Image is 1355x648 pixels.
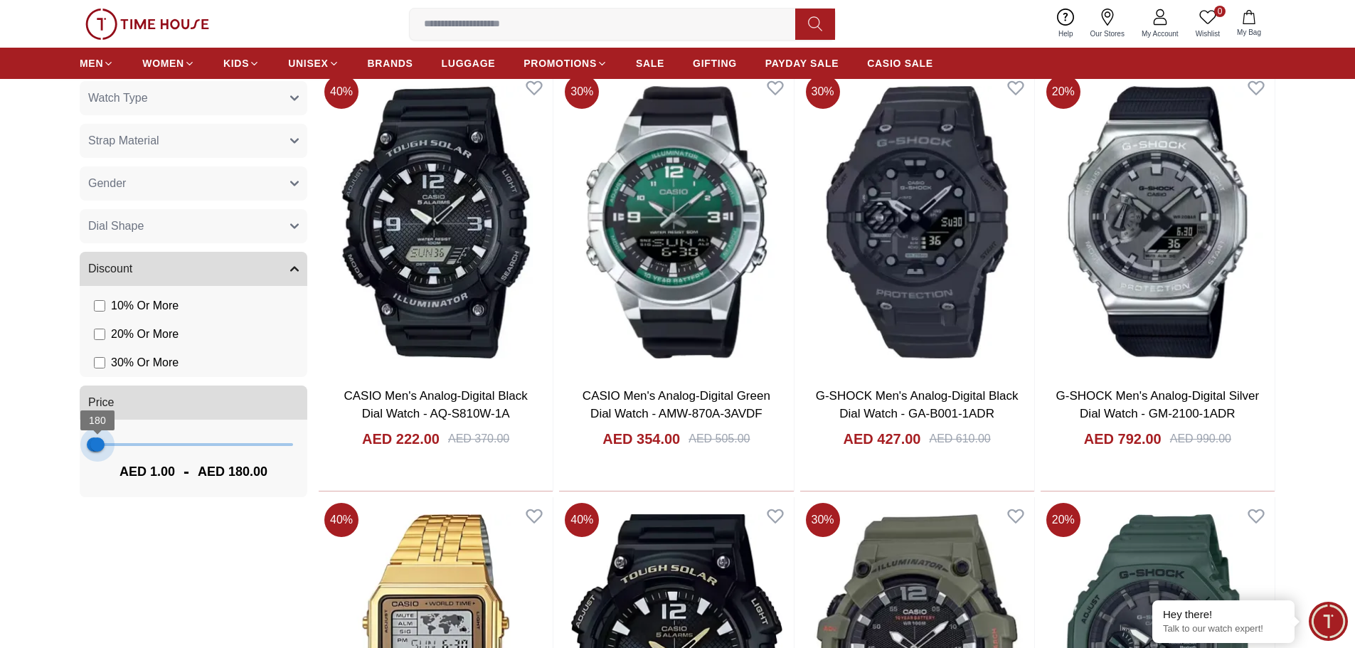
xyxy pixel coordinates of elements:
a: WOMEN [142,51,195,76]
span: Watch Type [88,90,148,107]
span: 20 % [1046,503,1080,537]
span: 20 % [1046,75,1080,109]
span: 30 % [565,75,599,109]
span: PAYDAY SALE [765,56,839,70]
span: WOMEN [142,56,184,70]
h4: AED 222.00 [362,429,440,449]
a: UNISEX [288,51,339,76]
p: Talk to our watch expert! [1163,623,1284,635]
span: 40 % [324,75,358,109]
button: Watch Type [80,81,307,115]
a: PROMOTIONS [524,51,607,76]
span: AED 180.00 [198,462,267,482]
h4: AED 427.00 [844,429,921,449]
a: SALE [636,51,664,76]
span: Help [1053,28,1079,39]
a: G-SHOCK Men's Analog-Digital Silver Dial Watch - GM-2100-1ADR [1056,389,1260,421]
span: 30 % [806,75,840,109]
span: My Account [1136,28,1184,39]
a: GIFTING [693,51,737,76]
span: Wishlist [1190,28,1226,39]
a: LUGGAGE [442,51,496,76]
span: SALE [636,56,664,70]
span: 30 % Or More [111,354,179,371]
span: AED 1.00 [119,462,175,482]
button: My Bag [1228,7,1270,41]
div: Hey there! [1163,607,1284,622]
button: Discount [80,252,307,286]
img: G-SHOCK Men's Analog-Digital Silver Dial Watch - GM-2100-1ADR [1041,69,1275,375]
a: 0Wishlist [1187,6,1228,42]
span: - [175,460,198,483]
span: 40 % [324,503,358,537]
a: MEN [80,51,114,76]
span: Discount [88,260,132,277]
span: GIFTING [693,56,737,70]
span: Strap Material [88,132,159,149]
span: 10 % Or More [111,297,179,314]
img: CASIO Men's Analog-Digital Green Dial Watch - AMW-870A-3AVDF [559,69,793,375]
a: KIDS [223,51,260,76]
span: BRANDS [368,56,413,70]
h4: AED 354.00 [602,429,680,449]
span: Gender [88,175,126,192]
div: AED 990.00 [1170,430,1231,447]
div: AED 610.00 [929,430,990,447]
span: CASIO SALE [867,56,933,70]
span: LUGGAGE [442,56,496,70]
a: G-SHOCK Men's Analog-Digital Black Dial Watch - GA-B001-1ADR [816,389,1019,421]
img: G-SHOCK Men's Analog-Digital Black Dial Watch - GA-B001-1ADR [800,69,1034,375]
span: 20 % Or More [111,326,179,343]
span: Dial Shape [88,218,144,235]
button: Dial Shape [80,209,307,243]
input: 20% Or More [94,329,105,340]
div: AED 370.00 [448,430,509,447]
input: 10% Or More [94,300,105,312]
span: 0 [1214,6,1226,17]
input: 30% Or More [94,357,105,368]
span: PROMOTIONS [524,56,597,70]
span: My Bag [1231,27,1267,38]
span: MEN [80,56,103,70]
a: PAYDAY SALE [765,51,839,76]
span: 180 [89,415,106,426]
span: UNISEX [288,56,328,70]
a: Our Stores [1082,6,1133,42]
span: KIDS [223,56,249,70]
button: Strap Material [80,124,307,158]
a: Help [1050,6,1082,42]
h4: AED 792.00 [1084,429,1162,449]
a: BRANDS [368,51,413,76]
a: CASIO SALE [867,51,933,76]
button: Price [80,386,307,420]
div: AED 505.00 [689,430,750,447]
div: Chat Widget [1309,602,1348,641]
img: CASIO Men's Analog-Digital Black Dial Watch - AQ-S810W-1A [319,69,553,375]
a: CASIO Men's Analog-Digital Black Dial Watch - AQ-S810W-1A [344,389,527,421]
a: CASIO Men's Analog-Digital Green Dial Watch - AMW-870A-3AVDF [583,389,770,421]
span: Price [88,394,114,411]
span: 40 % [565,503,599,537]
span: Our Stores [1085,28,1130,39]
span: 30 % [806,503,840,537]
button: Gender [80,166,307,201]
img: ... [85,9,209,40]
